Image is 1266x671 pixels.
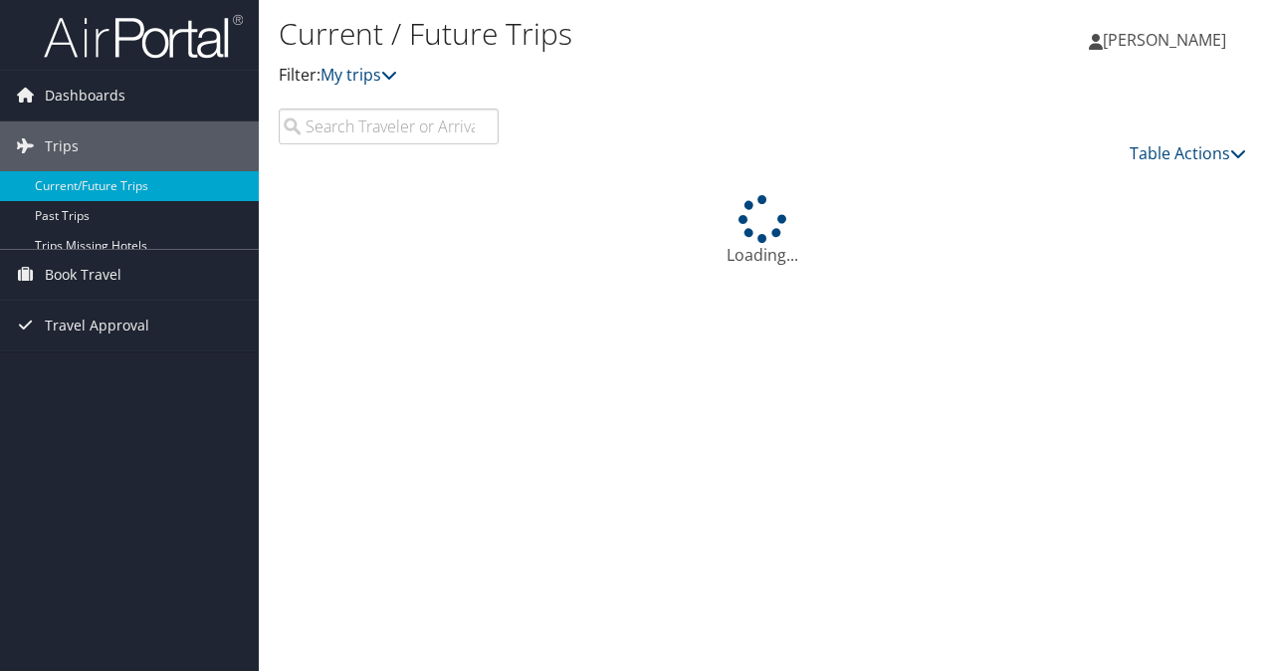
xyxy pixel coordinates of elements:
a: My trips [320,64,397,86]
p: Filter: [279,63,924,89]
div: Loading... [279,195,1246,267]
a: [PERSON_NAME] [1089,10,1246,70]
h1: Current / Future Trips [279,13,924,55]
span: Book Travel [45,250,121,300]
input: Search Traveler or Arrival City [279,109,499,144]
img: airportal-logo.png [44,13,243,60]
span: Dashboards [45,71,125,120]
span: Trips [45,121,79,171]
span: [PERSON_NAME] [1103,29,1226,51]
span: Travel Approval [45,301,149,350]
a: Table Actions [1130,142,1246,164]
